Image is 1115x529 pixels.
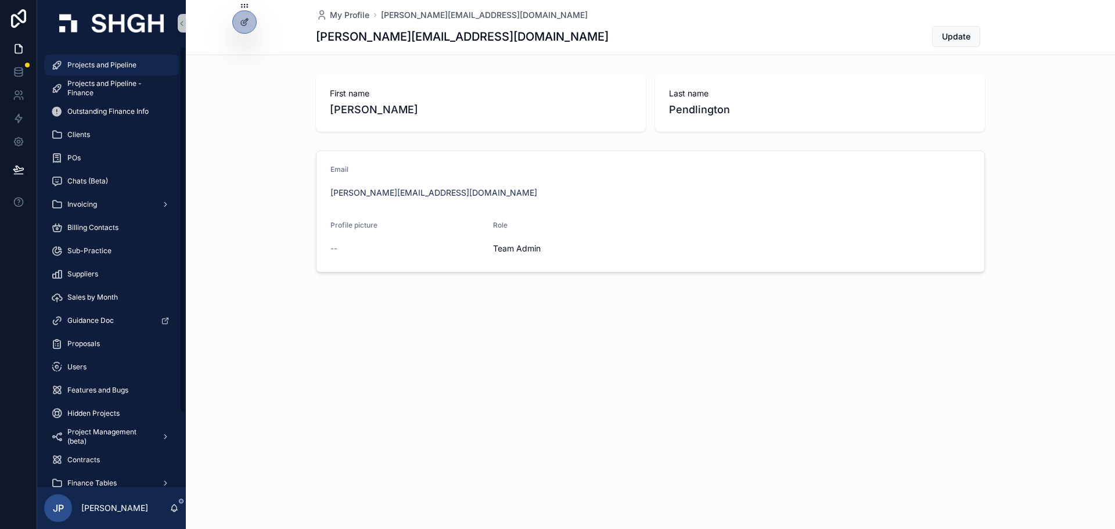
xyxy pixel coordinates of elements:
a: Guidance Doc [44,310,179,331]
span: Features and Bugs [67,386,128,395]
span: First name [330,88,632,99]
a: POs [44,147,179,168]
p: [PERSON_NAME] [81,502,148,514]
span: Profile picture [330,221,377,229]
span: Users [67,362,87,372]
a: Project Management (beta) [44,426,179,447]
a: Hidden Projects [44,403,179,424]
a: Finance Tables [44,473,179,494]
span: Billing Contacts [67,223,118,232]
span: Guidance Doc [67,316,114,325]
a: Chats (Beta) [44,171,179,192]
span: Invoicing [67,200,97,209]
a: Sub-Practice [44,240,179,261]
span: Last name [669,88,971,99]
span: [PERSON_NAME] [330,102,632,118]
span: Proposals [67,339,100,348]
a: Users [44,357,179,377]
a: Projects and Pipeline [44,55,179,75]
span: -- [330,243,337,254]
a: Billing Contacts [44,217,179,238]
span: Contracts [67,455,100,465]
span: Projects and Pipeline - Finance [67,79,167,98]
button: Update [932,26,980,47]
span: Update [942,31,970,42]
span: Role [493,221,508,229]
a: Suppliers [44,264,179,285]
a: Invoicing [44,194,179,215]
span: Sub-Practice [67,246,111,255]
a: Proposals [44,333,179,354]
a: Features and Bugs [44,380,179,401]
a: Sales by Month [44,287,179,308]
a: Projects and Pipeline - Finance [44,78,179,99]
span: Suppliers [67,269,98,279]
span: JP [53,501,64,515]
span: Team Admin [493,243,541,254]
span: Outstanding Finance Info [67,107,149,116]
span: POs [67,153,81,163]
span: Finance Tables [67,478,117,488]
span: Sales by Month [67,293,118,302]
a: Outstanding Finance Info [44,101,179,122]
span: Clients [67,130,90,139]
span: Projects and Pipeline [67,60,136,70]
a: [PERSON_NAME][EMAIL_ADDRESS][DOMAIN_NAME] [381,9,588,21]
span: Pendlington [669,102,971,118]
span: My Profile [330,9,369,21]
a: [PERSON_NAME][EMAIL_ADDRESS][DOMAIN_NAME] [330,187,537,199]
a: Contracts [44,449,179,470]
a: My Profile [316,9,369,21]
img: App logo [59,14,164,33]
a: Clients [44,124,179,145]
span: Hidden Projects [67,409,120,418]
h1: [PERSON_NAME][EMAIL_ADDRESS][DOMAIN_NAME] [316,28,609,45]
span: Chats (Beta) [67,177,108,186]
span: Project Management (beta) [67,427,152,446]
span: Email [330,165,348,174]
div: scrollable content [37,46,186,487]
